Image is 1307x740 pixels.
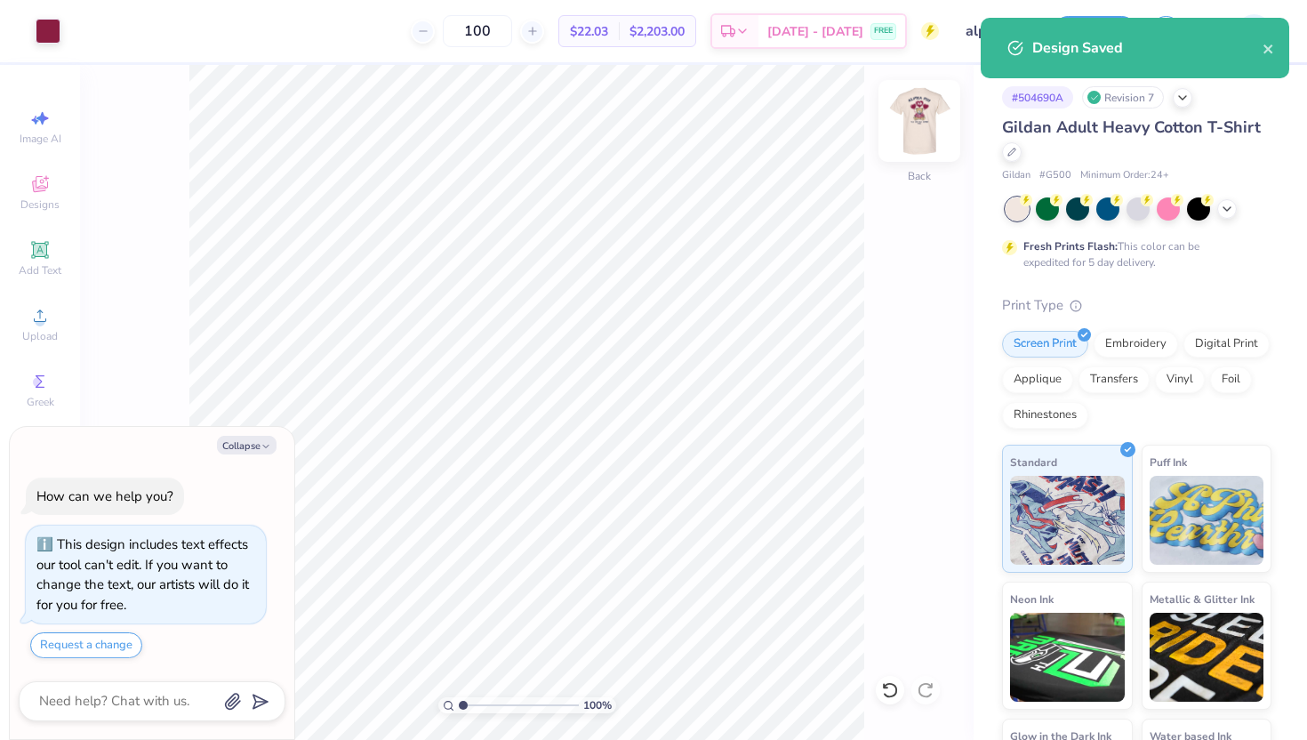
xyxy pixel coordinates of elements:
div: Foil [1210,366,1252,393]
strong: Fresh Prints Flash: [1023,239,1118,253]
div: Transfers [1078,366,1150,393]
div: Design Saved [1032,37,1263,59]
span: Gildan Adult Heavy Cotton T-Shirt [1002,117,1261,138]
span: Greek [27,395,54,409]
button: Collapse [217,436,277,454]
span: FREE [874,25,893,37]
div: This color can be expedited for 5 day delivery. [1023,238,1242,270]
div: Revision 7 [1082,86,1164,109]
img: Metallic & Glitter Ink [1150,613,1264,702]
button: close [1263,37,1275,59]
span: Designs [20,197,60,212]
div: This design includes text effects our tool can't edit. If you want to change the text, our artist... [36,535,249,614]
img: Neon Ink [1010,613,1125,702]
div: Back [908,168,931,184]
span: Add Text [19,263,61,277]
span: # G500 [1039,168,1071,183]
input: – – [443,15,512,47]
div: Rhinestones [1002,402,1088,429]
span: Minimum Order: 24 + [1080,168,1169,183]
span: Neon Ink [1010,590,1054,608]
span: 100 % [583,697,612,713]
input: Untitled Design [952,13,1039,49]
span: Upload [22,329,58,343]
img: Back [884,85,955,157]
img: Puff Ink [1150,476,1264,565]
div: How can we help you? [36,487,173,505]
div: Embroidery [1094,331,1178,358]
span: Metallic & Glitter Ink [1150,590,1255,608]
span: Standard [1010,453,1057,471]
button: Request a change [30,632,142,658]
span: Image AI [20,132,61,146]
span: Gildan [1002,168,1030,183]
div: Print Type [1002,295,1271,316]
img: Standard [1010,476,1125,565]
span: [DATE] - [DATE] [767,22,863,41]
span: Puff Ink [1150,453,1187,471]
div: # 504690A [1002,86,1073,109]
div: Digital Print [1183,331,1270,358]
div: Applique [1002,366,1073,393]
span: $2,203.00 [629,22,685,41]
span: $22.03 [570,22,608,41]
div: Screen Print [1002,331,1088,358]
div: Vinyl [1155,366,1205,393]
